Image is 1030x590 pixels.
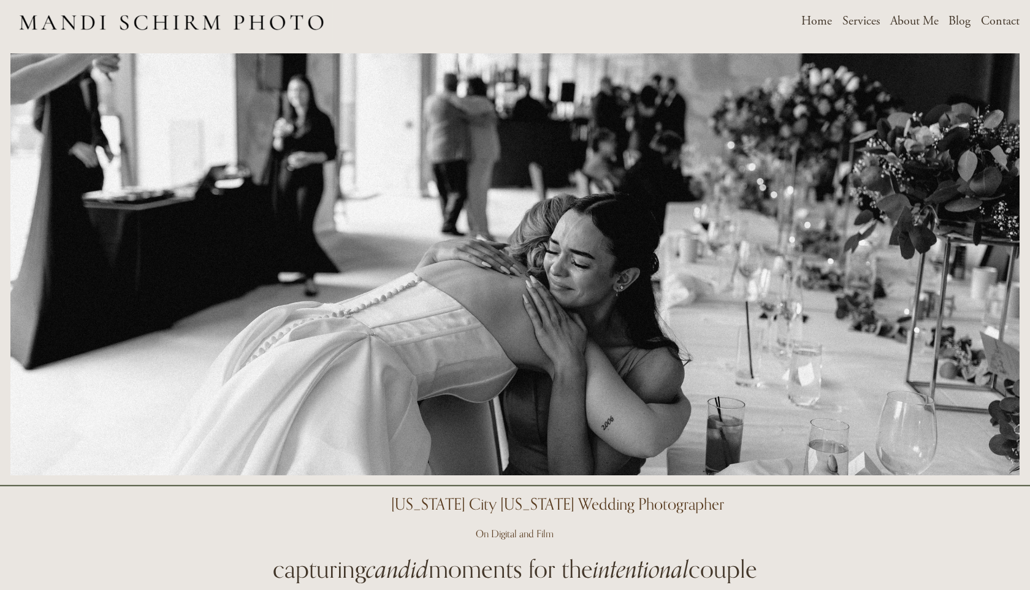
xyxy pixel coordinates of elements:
em: candid [366,550,429,590]
h1: [US_STATE] City [US_STATE] Wedding Photographer [391,496,724,512]
span: Services [842,12,880,31]
a: Contact [981,10,1020,33]
img: K&D-269.jpg [10,53,1020,475]
a: folder dropdown [842,10,880,33]
img: Des Moines Wedding Photographer - Mandi Schirm Photo [10,1,333,42]
a: Blog [948,10,971,33]
a: About Me [890,10,939,33]
h1: On Digital and Film [476,529,554,538]
a: Home [801,10,832,33]
em: intentional [593,550,689,590]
